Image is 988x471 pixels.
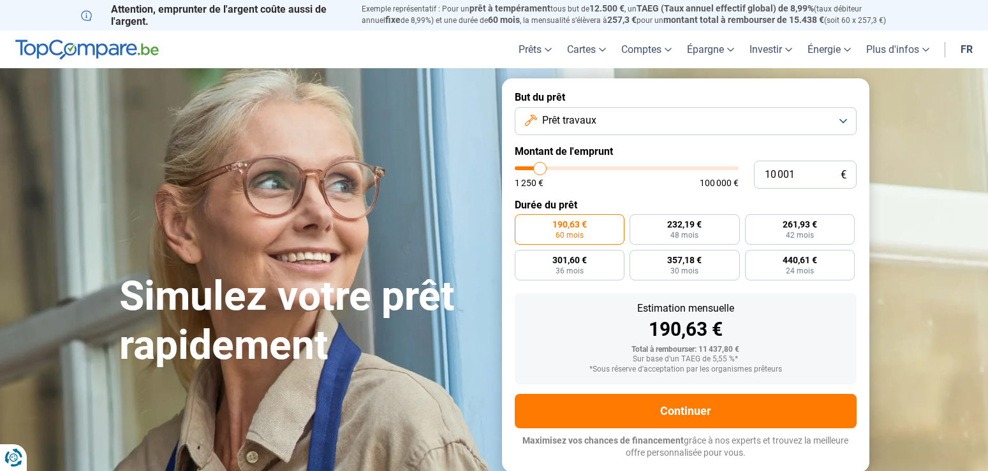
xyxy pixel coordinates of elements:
span: 190,63 € [552,220,587,229]
p: Exemple représentatif : Pour un tous but de , un (taux débiteur annuel de 8,99%) et une durée de ... [362,3,908,26]
span: 301,60 € [552,256,587,264]
label: Durée du prêt [515,199,857,211]
span: TAEG (Taux annuel effectif global) de 8,99% [637,3,814,13]
a: Comptes [614,31,679,68]
p: grâce à nos experts et trouvez la meilleure offre personnalisée pour vous. [515,435,857,460]
span: 24 mois [786,267,814,275]
span: 232,19 € [667,220,702,229]
a: Cartes [559,31,614,68]
span: Maximisez vos chances de financement [522,435,684,446]
label: But du prêt [515,91,857,103]
span: 36 mois [556,267,584,275]
span: 48 mois [670,231,698,239]
span: 30 mois [670,267,698,275]
a: fr [953,31,980,68]
span: 261,93 € [783,220,817,229]
div: Total à rembourser: 11 437,80 € [525,345,846,354]
span: 257,3 € [607,15,637,25]
span: 42 mois [786,231,814,239]
span: Prêt travaux [542,113,596,127]
span: 12.500 € [589,3,624,13]
span: € [841,170,846,180]
a: Prêts [511,31,559,68]
button: Continuer [515,394,857,428]
span: 440,61 € [783,256,817,264]
button: Prêt travaux [515,107,857,135]
a: Investir [742,31,800,68]
span: 357,18 € [667,256,702,264]
span: 60 mois [488,15,520,25]
div: 190,63 € [525,320,846,339]
div: Sur base d'un TAEG de 5,55 %* [525,355,846,364]
label: Montant de l'emprunt [515,145,857,157]
span: 60 mois [556,231,584,239]
a: Plus d'infos [859,31,937,68]
div: *Sous réserve d'acceptation par les organismes prêteurs [525,365,846,374]
h1: Simulez votre prêt rapidement [119,272,487,370]
p: Attention, emprunter de l'argent coûte aussi de l'argent. [81,3,346,27]
a: Épargne [679,31,742,68]
span: montant total à rembourser de 15.438 € [663,15,824,25]
img: TopCompare [15,40,159,60]
span: 100 000 € [700,178,739,187]
a: Énergie [800,31,859,68]
div: Estimation mensuelle [525,303,846,314]
span: 1 250 € [515,178,543,187]
span: prêt à tempérament [469,3,550,13]
span: fixe [385,15,401,25]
